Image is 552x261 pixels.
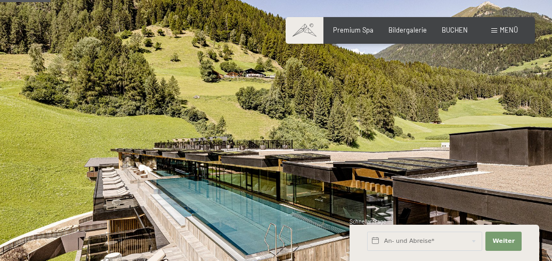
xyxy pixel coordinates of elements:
span: Schnellanfrage [350,218,386,225]
a: BUCHEN [442,26,468,34]
a: Premium Spa [333,26,374,34]
span: Menü [500,26,518,34]
a: Bildergalerie [388,26,427,34]
button: Weiter [485,232,522,251]
span: Weiter [492,237,515,246]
